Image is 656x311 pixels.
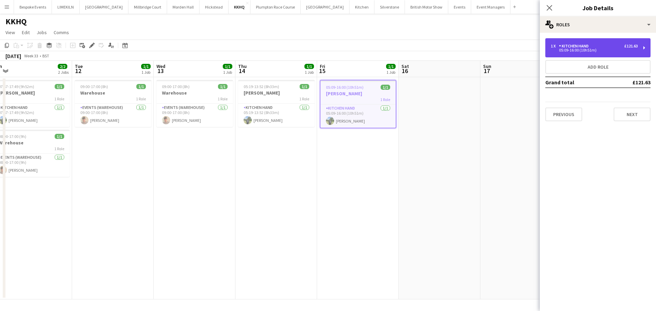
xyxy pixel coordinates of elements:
[545,108,582,121] button: Previous
[223,64,232,69] span: 1/1
[545,77,610,88] td: Grand total
[54,96,64,101] span: 1 Role
[75,63,83,69] span: Tue
[5,53,21,59] div: [DATE]
[250,0,301,14] button: Plumpton Race Course
[350,0,374,14] button: Kitchen
[218,96,228,101] span: 1 Role
[614,108,651,121] button: Next
[448,0,471,14] button: Events
[136,96,146,101] span: 1 Role
[326,85,364,90] span: 05:09-16:00 (10h51m)
[75,90,151,96] h3: Warehouse
[238,63,247,69] span: Thu
[229,0,250,14] button: KKHQ
[305,70,314,75] div: 1 Job
[471,0,510,14] button: Event Managers
[34,28,50,37] a: Jobs
[218,84,228,89] span: 1/1
[42,53,49,58] div: BST
[545,60,651,74] button: Add role
[54,29,69,36] span: Comms
[167,0,200,14] button: Morden Hall
[381,85,390,90] span: 1/1
[156,80,233,127] app-job-card: 09:00-17:00 (8h)1/1Warehouse1 RoleEvents (Warehouse)1/109:00-17:00 (8h)[PERSON_NAME]
[74,67,83,75] span: 12
[386,64,396,69] span: 1/1
[238,80,315,127] app-job-card: 05:19-13:52 (8h33m)1/1[PERSON_NAME]1 RoleKitchen Hand1/105:19-13:52 (8h33m)[PERSON_NAME]
[5,16,27,27] h1: KKHQ
[238,90,315,96] h3: [PERSON_NAME]
[299,96,309,101] span: 1 Role
[75,80,151,127] app-job-card: 09:00-17:00 (8h)1/1Warehouse1 RoleEvents (Warehouse)1/109:00-17:00 (8h)[PERSON_NAME]
[14,0,52,14] button: Bespoke Events
[304,64,314,69] span: 1/1
[386,70,395,75] div: 1 Job
[559,44,591,48] div: Kitchen Hand
[37,29,47,36] span: Jobs
[320,104,396,128] app-card-role: Kitchen Hand1/105:09-16:00 (10h51m)[PERSON_NAME]
[156,63,165,69] span: Wed
[320,80,396,128] app-job-card: 05:09-16:00 (10h51m)1/1[PERSON_NAME]1 RoleKitchen Hand1/105:09-16:00 (10h51m)[PERSON_NAME]
[300,84,309,89] span: 1/1
[624,44,638,48] div: £121.63
[551,48,638,52] div: 05:09-16:00 (10h51m)
[3,28,18,37] a: View
[200,0,229,14] button: Hickstead
[19,28,32,37] a: Edit
[136,84,146,89] span: 1/1
[301,0,350,14] button: [GEOGRAPHIC_DATA]
[58,64,67,69] span: 2/2
[223,70,232,75] div: 1 Job
[52,0,80,14] button: LIMEKILN
[244,84,279,89] span: 05:19-13:52 (8h33m)
[141,64,151,69] span: 1/1
[320,90,396,97] h3: [PERSON_NAME]
[610,77,651,88] td: £121.63
[237,67,247,75] span: 14
[540,3,656,12] h3: Job Details
[401,63,409,69] span: Sat
[128,0,167,14] button: Millbridge Court
[80,84,108,89] span: 09:00-17:00 (8h)
[540,16,656,33] div: Roles
[141,70,150,75] div: 1 Job
[551,44,559,48] div: 1 x
[54,146,64,151] span: 1 Role
[23,53,40,58] span: Week 33
[51,28,72,37] a: Comms
[156,90,233,96] h3: Warehouse
[75,104,151,127] app-card-role: Events (Warehouse)1/109:00-17:00 (8h)[PERSON_NAME]
[58,70,69,75] div: 2 Jobs
[319,67,325,75] span: 15
[405,0,448,14] button: British Motor Show
[80,0,128,14] button: [GEOGRAPHIC_DATA]
[22,29,30,36] span: Edit
[156,104,233,127] app-card-role: Events (Warehouse)1/109:00-17:00 (8h)[PERSON_NAME]
[374,0,405,14] button: Silverstone
[483,63,491,69] span: Sun
[238,104,315,127] app-card-role: Kitchen Hand1/105:19-13:52 (8h33m)[PERSON_NAME]
[482,67,491,75] span: 17
[55,84,64,89] span: 1/1
[162,84,190,89] span: 09:00-17:00 (8h)
[400,67,409,75] span: 16
[380,97,390,102] span: 1 Role
[5,29,15,36] span: View
[155,67,165,75] span: 13
[320,63,325,69] span: Fri
[55,134,64,139] span: 1/1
